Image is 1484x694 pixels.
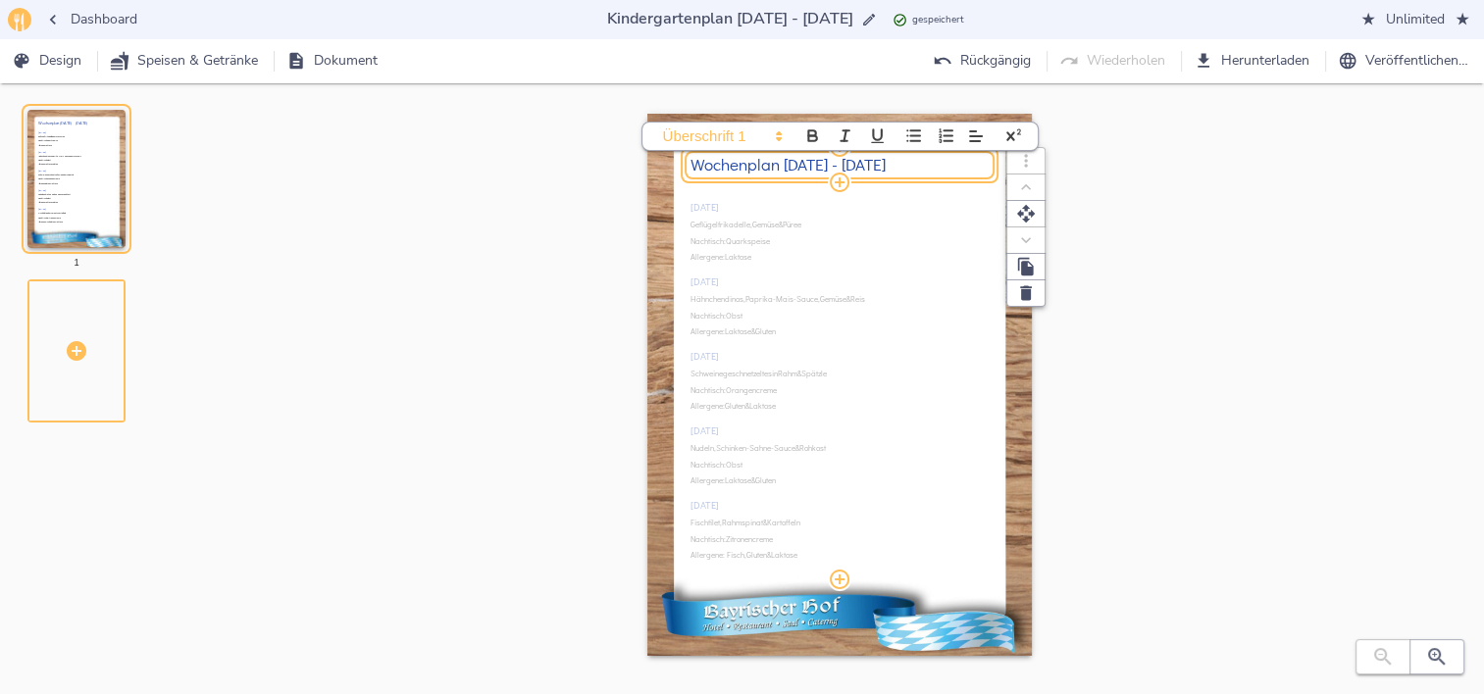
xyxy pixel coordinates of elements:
[282,43,385,79] button: Dokument
[603,6,857,32] input: …
[8,43,89,79] button: Design
[114,49,258,74] span: Speisen & Getränke
[912,12,964,28] span: gespeichert
[828,171,851,194] button: Modul hinzufügen
[691,148,989,181] div: Wochenplan [DATE] - [DATE]
[27,94,195,264] div: Wochenplan [DATE] - [DATE][DATE]Geflügelfrikadelle,Gemüse&PüreeNachtisch:QuarkspeiseAllergene:Lak...
[1334,43,1476,79] button: Veröffentlichen…
[691,156,989,174] h2: Wochenplan [DATE] - [DATE]
[1362,8,1468,32] span: Unlimited
[106,43,266,79] button: Speisen & Getränke
[893,13,907,27] svg: Zuletzt gespeichert: 12.10.2025 20:28 Uhr
[47,8,137,32] span: Dashboard
[1016,204,1036,223] svg: Verschieben
[1190,43,1317,79] button: Herunterladen
[1016,257,1036,276] svg: Duplizieren
[929,43,1039,79] button: Rückgängig
[1016,283,1036,303] svg: Löschen
[290,49,378,74] span: Dokument
[1342,49,1468,74] span: Veröffentlichen…
[39,2,145,38] button: Dashboard
[65,339,88,363] svg: Seite hinzufügen
[937,49,1031,74] span: Rückgängig
[16,49,81,74] span: Design
[1198,49,1309,74] span: Herunterladen
[828,568,851,591] button: Modul hinzufügen
[1355,2,1476,38] button: Unlimited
